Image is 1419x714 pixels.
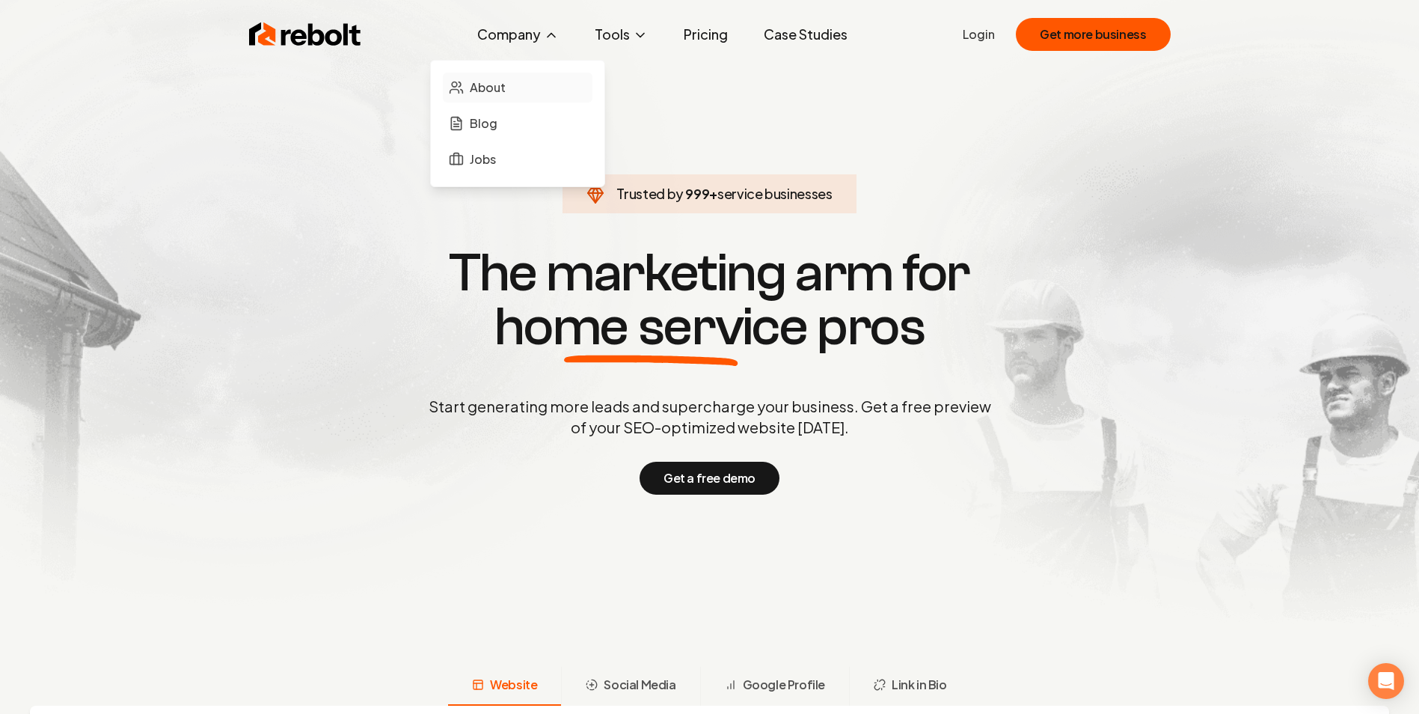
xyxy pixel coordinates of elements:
span: Trusted by [616,185,683,202]
a: About [443,73,592,103]
button: Get a free demo [640,462,779,495]
span: Link in Bio [892,676,947,694]
a: Jobs [443,144,592,174]
button: Google Profile [700,667,849,706]
button: Social Media [561,667,699,706]
a: Pricing [672,19,740,49]
div: Open Intercom Messenger [1368,663,1404,699]
img: Rebolt Logo [249,19,361,49]
button: Get more business [1016,18,1170,51]
button: Website [448,667,561,706]
a: Login [963,25,995,43]
span: home service [494,300,808,354]
span: + [709,185,717,202]
h1: The marketing arm for pros [351,246,1069,354]
a: Blog [443,109,592,138]
a: Case Studies [752,19,859,49]
span: About [470,79,506,97]
span: service businesses [717,185,833,202]
button: Company [465,19,571,49]
p: Start generating more leads and supercharge your business. Get a free preview of your SEO-optimiz... [426,396,994,438]
span: Social Media [604,676,675,694]
span: 999 [685,183,709,204]
span: Google Profile [743,676,825,694]
span: Blog [470,115,497,132]
span: Jobs [470,150,496,168]
button: Tools [583,19,660,49]
button: Link in Bio [849,667,971,706]
span: Website [490,676,537,694]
